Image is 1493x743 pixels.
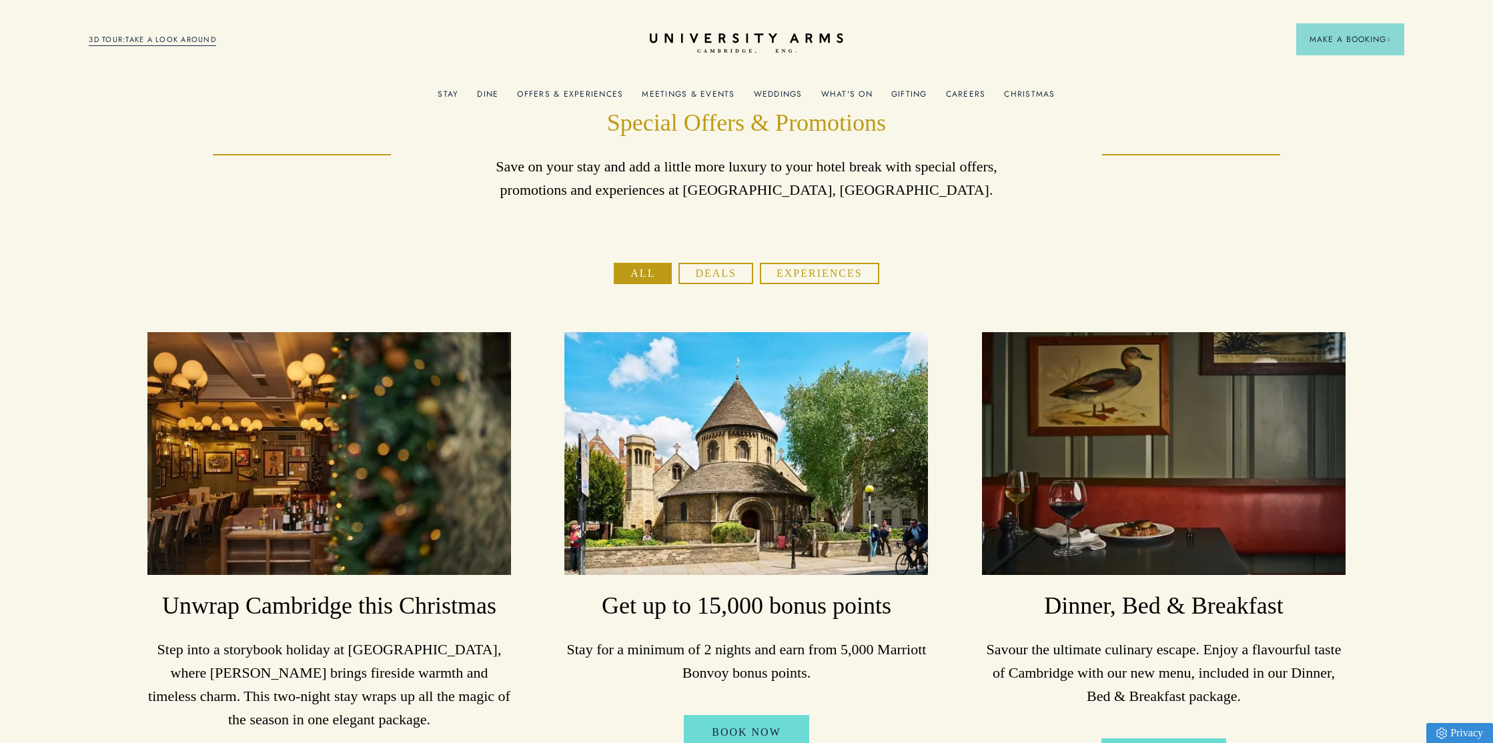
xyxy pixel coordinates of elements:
[147,590,511,622] h3: Unwrap Cambridge this Christmas
[982,332,1346,574] img: image-a84cd6be42fa7fc105742933f10646be5f14c709-3000x2000-jpg
[1426,723,1493,743] a: Privacy
[480,155,1013,201] p: Save on your stay and add a little more luxury to your hotel break with special offers, promotion...
[642,89,734,107] a: Meetings & Events
[564,638,928,684] p: Stay for a minimum of 2 nights and earn from 5,000 Marriott Bonvoy bonus points.
[650,33,843,54] a: Home
[438,89,458,107] a: Stay
[517,89,623,107] a: Offers & Experiences
[982,638,1346,708] p: Savour the ultimate culinary escape. Enjoy a flavourful taste of Cambridge with our new menu, inc...
[477,89,498,107] a: Dine
[1310,33,1391,45] span: Make a Booking
[891,89,927,107] a: Gifting
[1386,37,1391,42] img: Arrow icon
[760,263,879,284] button: Experiences
[564,590,928,622] h3: Get up to 15,000 bonus points
[147,332,511,574] img: image-8c003cf989d0ef1515925c9ae6c58a0350393050-2500x1667-jpg
[480,107,1013,139] h1: Special Offers & Promotions
[614,263,672,284] button: All
[821,89,873,107] a: What's On
[1004,89,1055,107] a: Christmas
[982,590,1346,622] h3: Dinner, Bed & Breakfast
[147,638,511,732] p: Step into a storybook holiday at [GEOGRAPHIC_DATA], where [PERSON_NAME] brings fireside warmth an...
[946,89,986,107] a: Careers
[1296,23,1404,55] button: Make a BookingArrow icon
[89,34,216,46] a: 3D TOUR:TAKE A LOOK AROUND
[754,89,803,107] a: Weddings
[564,332,928,574] img: image-a169143ac3192f8fe22129d7686b8569f7c1e8bc-2500x1667-jpg
[1436,728,1447,739] img: Privacy
[678,263,753,284] button: Deals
